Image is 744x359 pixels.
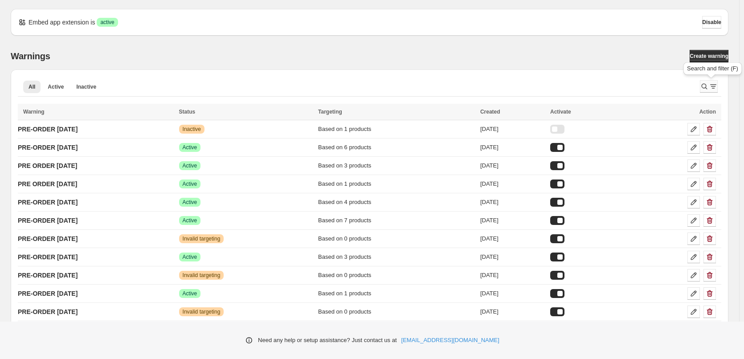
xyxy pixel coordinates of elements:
div: [DATE] [480,216,545,225]
p: PRE ORDER [DATE] [18,179,78,188]
span: Active [183,290,197,297]
div: [DATE] [480,253,545,261]
span: Active [48,83,64,90]
span: Warning [23,109,45,115]
span: Active [183,217,197,224]
a: PRE ORDER [DATE] [18,159,78,173]
div: Based on 7 products [318,216,475,225]
span: Active [183,199,197,206]
p: PRE ORDER [DATE] [18,161,78,170]
div: Based on 1 products [318,125,475,134]
a: Create warning [690,50,728,62]
p: PRE-ORDER [DATE] [18,216,78,225]
span: Active [183,253,197,261]
a: PRE-ORDER [DATE] [18,140,78,155]
span: active [100,19,114,26]
div: [DATE] [480,289,545,298]
div: [DATE] [480,143,545,152]
div: Based on 4 products [318,198,475,207]
p: PRE-ORDER [DATE] [18,198,78,207]
a: PRE-ORDER [DATE] [18,268,78,282]
div: [DATE] [480,161,545,170]
p: PRE-ORDER [DATE] [18,289,78,298]
div: Based on 1 products [318,179,475,188]
a: PRE-ORDER [DATE] [18,305,78,319]
p: PRE-ORDER [DATE] [18,125,78,134]
span: Invalid targeting [183,308,221,315]
span: Created [480,109,500,115]
div: Based on 0 products [318,307,475,316]
div: [DATE] [480,271,545,280]
a: PRE-ORDER [DATE] [18,195,78,209]
a: PRE-ORDER [DATE] [18,213,78,228]
div: Based on 3 products [318,161,475,170]
a: PRE-ORDER [DATE] [18,250,78,264]
div: [DATE] [480,125,545,134]
span: Invalid targeting [183,235,221,242]
p: PRE-ORDER [DATE] [18,253,78,261]
a: PRE-ORDER [DATE] [18,232,78,246]
span: Active [183,162,197,169]
div: Based on 3 products [318,253,475,261]
p: PRE-ORDER [DATE] [18,234,78,243]
button: Search and filter results [700,80,718,93]
span: Disable [702,19,721,26]
h2: Warnings [11,51,50,61]
span: Status [179,109,196,115]
span: Targeting [318,109,342,115]
span: Create warning [690,53,728,60]
p: PRE-ORDER [DATE] [18,271,78,280]
a: [EMAIL_ADDRESS][DOMAIN_NAME] [401,336,499,345]
span: Inactive [76,83,96,90]
div: Based on 0 products [318,271,475,280]
div: Based on 6 products [318,143,475,152]
div: Based on 1 products [318,289,475,298]
span: Active [183,144,197,151]
p: PRE-ORDER [DATE] [18,143,78,152]
p: Embed app extension is [29,18,95,27]
div: [DATE] [480,179,545,188]
span: Inactive [183,126,201,133]
a: PRE-ORDER [DATE] [18,122,78,136]
span: Activate [550,109,571,115]
button: Disable [702,16,721,29]
span: Active [183,180,197,188]
p: PRE-ORDER [DATE] [18,307,78,316]
span: Action [699,109,716,115]
span: Invalid targeting [183,272,221,279]
div: [DATE] [480,307,545,316]
div: [DATE] [480,198,545,207]
a: PRE ORDER [DATE] [18,177,78,191]
div: [DATE] [480,234,545,243]
a: PRE-ORDER [DATE] [18,286,78,301]
span: All [29,83,35,90]
div: Based on 0 products [318,234,475,243]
